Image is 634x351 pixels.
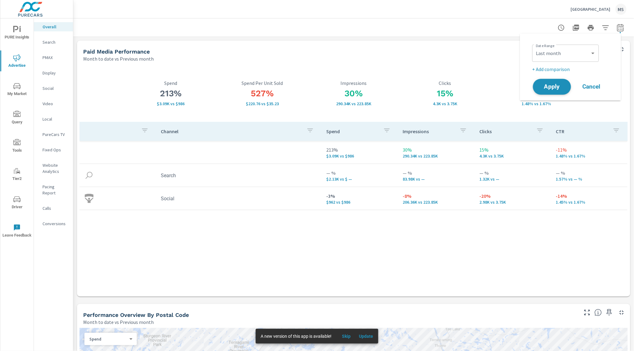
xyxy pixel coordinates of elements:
span: Update [359,333,373,339]
p: -20% [479,192,546,200]
div: Conversions [34,219,73,228]
p: CTR [556,128,608,134]
div: Pacing Report [34,182,73,197]
p: Spend [125,80,217,86]
p: Display [43,70,68,76]
p: Local [43,116,68,122]
div: Calls [34,204,73,213]
h3: 213% [125,88,217,99]
p: [GEOGRAPHIC_DATA] [571,6,611,12]
p: $2,129 vs $ — [326,177,393,181]
div: Social [34,84,73,93]
p: — % [403,169,469,177]
div: MS [616,4,627,15]
p: Calls [43,205,68,211]
p: 1.48% vs 1.67% [556,154,623,158]
p: -14% [556,192,623,200]
span: My Market [2,82,32,98]
td: Search [156,168,321,183]
p: Spend Per Unit Sold [217,80,308,86]
div: Search [34,38,73,47]
p: — % [326,169,393,177]
p: + Add comparison [532,66,611,73]
p: Clicks [399,80,491,86]
p: Pacing Report [43,184,68,196]
span: PURE Insights [2,26,32,41]
h3: 15% [399,88,491,99]
p: $220.76 vs $35.23 [217,101,308,106]
div: Overall [34,22,73,31]
button: Apply Filters [599,22,612,34]
p: Impressions [308,80,400,86]
p: 213% [326,146,393,154]
button: Select Date Range [614,22,627,34]
span: Apply [539,84,565,90]
td: Social [156,191,321,206]
p: Channel [161,128,302,134]
button: Update [356,331,376,341]
p: 83,978 vs — [403,177,469,181]
p: Impressions [403,128,455,134]
p: PureCars TV [43,131,68,138]
p: 1.57% vs — % [556,177,623,181]
button: Print Report [585,22,597,34]
img: icon-search.svg [84,171,94,180]
p: Spend [89,336,127,342]
div: PMAX [34,53,73,62]
p: PMAX [43,54,68,61]
span: Skip [339,333,354,339]
div: Website Analytics [34,161,73,176]
p: 1.45% vs 1.67% [556,200,623,205]
p: Video [43,101,68,107]
button: "Export Report to PDF" [570,22,582,34]
h5: Performance Overview By Postal Code [83,312,189,318]
h3: 527% [217,88,308,99]
div: PureCars TV [34,130,73,139]
p: 4,302 vs 3,747 [479,154,546,158]
button: Skip [336,331,356,341]
h3: -11% [491,88,582,99]
img: icon-social.svg [84,194,94,203]
span: Query [2,111,32,126]
p: 30% [403,146,469,154]
span: Leave Feedback [2,224,32,239]
p: — % [479,169,546,177]
p: 4,302 vs 3,747 [399,101,491,106]
span: Save this to your personalized report [604,308,614,317]
h5: Paid Media Performance [83,48,150,55]
p: 206,363 vs 223,848 [403,200,469,205]
p: 290,341 vs 223,848 [403,154,469,158]
p: $962 vs $986 [326,200,393,205]
p: $3,091 vs $986 [326,154,393,158]
p: Overall [43,24,68,30]
button: Make Fullscreen [582,308,592,317]
div: Video [34,99,73,108]
p: Website Analytics [43,162,68,174]
p: Clicks [479,128,531,134]
span: Cancel [579,84,604,90]
div: Local [34,114,73,124]
span: Tools [2,139,32,154]
p: Search [43,39,68,45]
p: 290.34K vs 223.85K [308,101,400,106]
span: A new version of this app is available! [261,334,331,339]
div: Display [34,68,73,78]
h3: 30% [308,88,400,99]
p: $3,091 vs $986 [125,101,217,106]
p: Conversions [43,221,68,227]
p: 2,983 vs 3,747 [479,200,546,205]
button: Cancel [573,79,610,94]
p: Month to date vs Previous month [83,55,154,62]
span: Advertise [2,54,32,69]
span: Understand performance data by postal code. Individual postal codes can be selected and expanded ... [595,309,602,316]
p: -3% [326,192,393,200]
div: Fixed Ops [34,145,73,154]
p: — % [556,169,623,177]
p: Spend [326,128,378,134]
span: Driver [2,196,32,211]
p: Month to date vs Previous month [83,318,154,326]
button: Minimize Widget [617,308,627,317]
p: 1,319 vs — [479,177,546,181]
p: -11% [556,146,623,154]
p: 1.48% vs 1.67% [491,101,582,106]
